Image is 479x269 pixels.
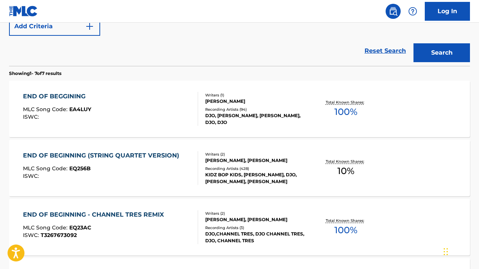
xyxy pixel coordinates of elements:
span: ISWC : [23,232,41,238]
a: END OF BEGINNING - CHANNEL TRES REMIXMLC Song Code:EQ23ACISWC:T3267673092Writers (2)[PERSON_NAME]... [9,199,470,255]
div: DJO,CHANNEL TRES, DJO CHANNEL TRES, DJO, CHANNEL TRES [205,231,308,244]
span: 100 % [334,105,357,119]
a: Public Search [386,4,401,19]
a: Log In [425,2,470,21]
span: ISWC : [23,173,41,179]
span: 100 % [334,223,357,237]
div: DJO, [PERSON_NAME], [PERSON_NAME], DJO, DJO [205,112,308,126]
span: T3267673092 [41,232,77,238]
img: help [408,7,417,16]
iframe: Chat Widget [441,233,479,269]
div: Drag [444,240,448,263]
span: MLC Song Code : [23,165,69,172]
div: [PERSON_NAME] [205,98,308,105]
span: EQ23AC [69,224,91,231]
span: EQ256B [69,165,91,172]
div: Writers ( 2 ) [205,151,308,157]
img: MLC Logo [9,6,38,17]
a: END OF BEGGININGMLC Song Code:EA4LUYISWC:Writers (1)[PERSON_NAME]Recording Artists (94)DJO, [PERS... [9,81,470,137]
div: [PERSON_NAME], [PERSON_NAME] [205,216,308,223]
div: END OF BEGINNING (STRING QUARTET VERSION) [23,151,183,160]
span: ISWC : [23,113,41,120]
div: END OF BEGINNING - CHANNEL TRES REMIX [23,210,168,219]
span: MLC Song Code : [23,224,69,231]
button: Add Criteria [9,17,100,36]
div: KIDZ BOP KIDS, [PERSON_NAME], DJO, [PERSON_NAME], [PERSON_NAME] [205,171,308,185]
img: search [389,7,398,16]
a: END OF BEGINNING (STRING QUARTET VERSION)MLC Song Code:EQ256BISWC:Writers (2)[PERSON_NAME], [PERS... [9,140,470,196]
div: Recording Artists ( 94 ) [205,107,308,112]
p: Total Known Shares: [326,218,366,223]
img: 9d2ae6d4665cec9f34b9.svg [85,22,94,31]
div: Writers ( 2 ) [205,211,308,216]
p: Showing 1 - 7 of 7 results [9,70,61,77]
div: Help [405,4,420,19]
div: Recording Artists ( 428 ) [205,166,308,171]
span: EA4LUY [69,106,91,113]
p: Total Known Shares: [326,99,366,105]
div: Writers ( 1 ) [205,92,308,98]
button: Search [413,43,470,62]
span: MLC Song Code : [23,106,69,113]
div: END OF BEGGINING [23,92,91,101]
a: Reset Search [361,43,410,59]
p: Total Known Shares: [326,159,366,164]
div: Recording Artists ( 3 ) [205,225,308,231]
div: [PERSON_NAME], [PERSON_NAME] [205,157,308,164]
span: 10 % [337,164,354,178]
